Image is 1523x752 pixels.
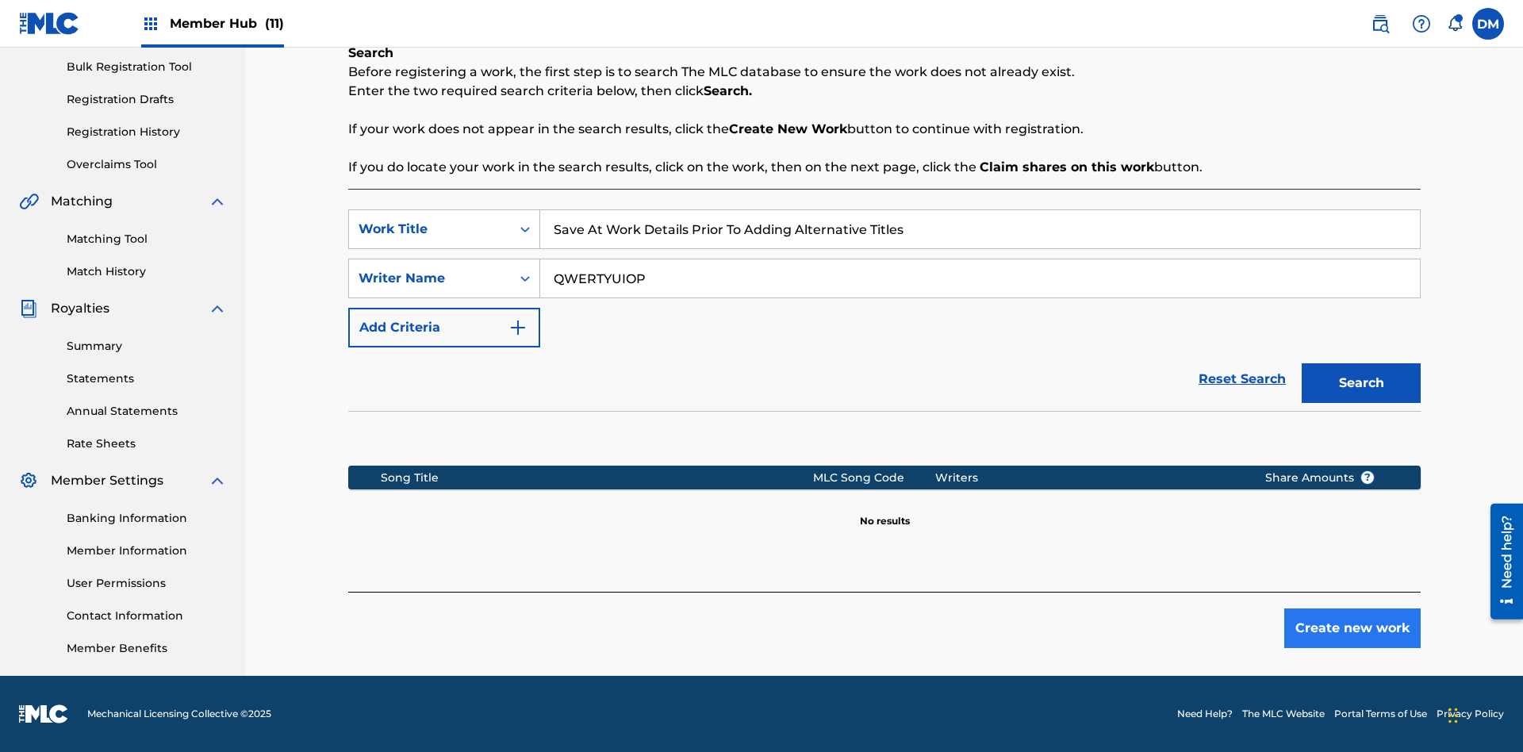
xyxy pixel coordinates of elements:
iframe: Chat Widget [1444,676,1523,752]
span: Member Settings [51,471,163,490]
img: MLC Logo [19,12,80,35]
strong: Search. [704,83,752,98]
a: Banking Information [67,510,227,527]
a: Reset Search [1191,362,1294,397]
a: User Permissions [67,575,227,592]
a: Contact Information [67,608,227,624]
img: Top Rightsholders [141,14,160,33]
a: Annual Statements [67,403,227,420]
div: Drag [1448,692,1458,739]
img: expand [208,471,227,490]
a: Statements [67,370,227,387]
span: Royalties [51,299,109,318]
button: Search [1302,363,1421,403]
div: User Menu [1472,8,1504,40]
p: Enter the two required search criteria below, then click [348,82,1421,101]
strong: Claim shares on this work [980,159,1154,175]
button: Add Criteria [348,308,540,347]
div: Writers [935,470,1241,486]
a: Portal Terms of Use [1334,707,1427,721]
a: Overclaims Tool [67,156,227,173]
span: Member Hub [170,14,284,33]
p: If your work does not appear in the search results, click the button to continue with registration. [348,120,1421,139]
img: search [1371,14,1390,33]
iframe: Resource Center [1479,497,1523,627]
a: Public Search [1364,8,1396,40]
a: Registration Drafts [67,91,227,108]
img: Royalties [19,299,38,318]
span: Matching [51,192,113,211]
p: No results [860,495,910,528]
img: Member Settings [19,471,38,490]
strong: Create New Work [729,121,847,136]
span: ? [1361,471,1374,484]
b: Search [348,45,393,60]
a: The MLC Website [1242,707,1325,721]
span: Share Amounts [1265,470,1375,486]
img: logo [19,704,68,723]
form: Search Form [348,209,1421,411]
div: Help [1406,8,1437,40]
a: Rate Sheets [67,435,227,452]
div: MLC Song Code [813,470,935,486]
div: Notifications [1447,16,1463,32]
img: expand [208,192,227,211]
div: Work Title [359,220,501,239]
a: Bulk Registration Tool [67,59,227,75]
a: Registration History [67,124,227,140]
span: (11) [265,16,284,31]
p: Before registering a work, the first step is to search The MLC database to ensure the work does n... [348,63,1421,82]
div: Writer Name [359,269,501,288]
p: If you do locate your work in the search results, click on the work, then on the next page, click... [348,158,1421,177]
img: help [1412,14,1431,33]
a: Summary [67,338,227,355]
span: Mechanical Licensing Collective © 2025 [87,707,271,721]
a: Privacy Policy [1437,707,1504,721]
button: Create new work [1284,608,1421,648]
a: Member Information [67,543,227,559]
a: Matching Tool [67,231,227,247]
a: Match History [67,263,227,280]
a: Need Help? [1177,707,1233,721]
a: Member Benefits [67,640,227,657]
img: 9d2ae6d4665cec9f34b9.svg [508,318,527,337]
img: expand [208,299,227,318]
img: Matching [19,192,39,211]
div: Song Title [381,470,813,486]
